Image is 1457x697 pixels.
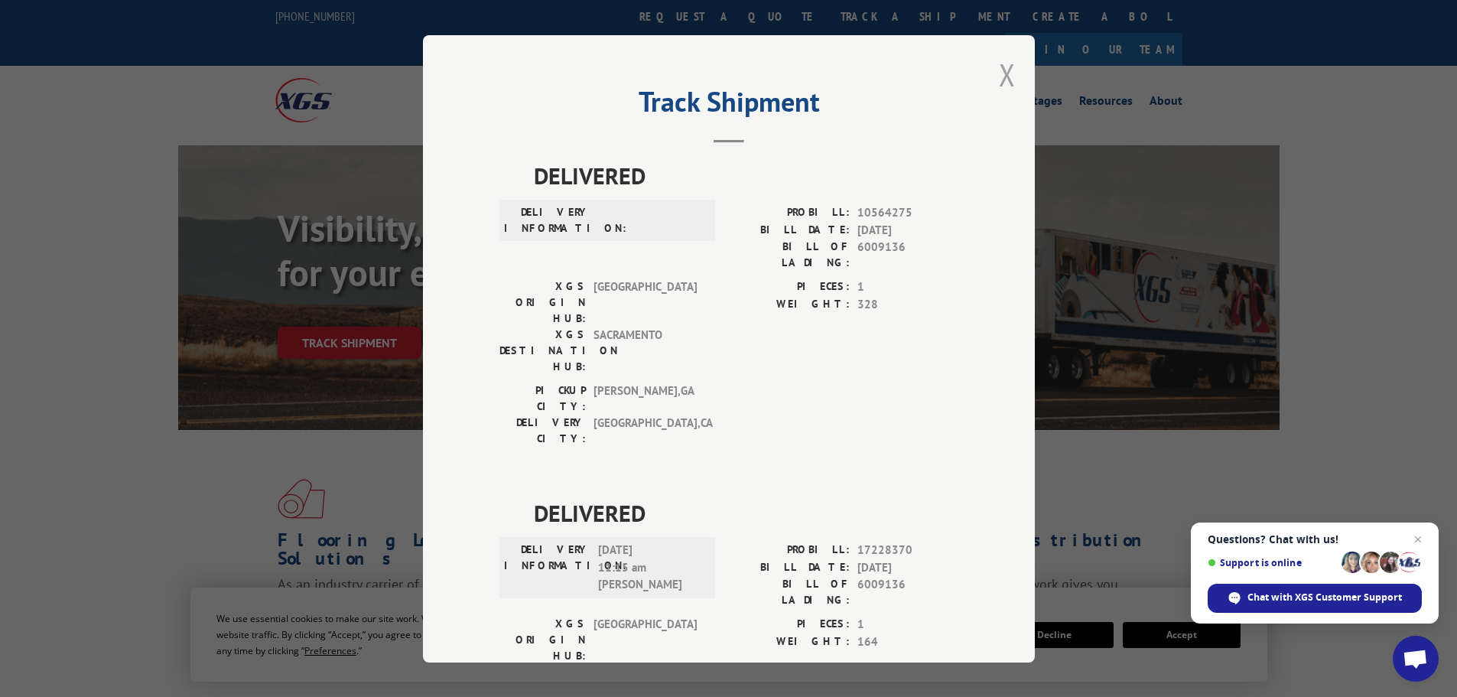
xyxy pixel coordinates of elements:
span: [GEOGRAPHIC_DATA] , CA [594,415,697,447]
label: BILL OF LADING: [729,239,850,271]
label: PIECES: [729,616,850,633]
label: WEIGHT: [729,295,850,313]
label: BILL OF LADING: [729,576,850,608]
label: XGS ORIGIN HUB: [499,278,586,327]
span: [PERSON_NAME] , GA [594,383,697,415]
span: Close chat [1409,530,1427,549]
span: DELIVERED [534,496,958,530]
span: [GEOGRAPHIC_DATA] [594,278,697,327]
label: XGS DESTINATION HUB: [499,327,586,375]
label: BILL DATE: [729,559,850,576]
label: PROBILL: [729,542,850,559]
span: 6009136 [857,576,958,608]
span: SACRAMENTO [594,327,697,375]
span: 1 [857,278,958,296]
span: DELIVERED [534,158,958,193]
label: DELIVERY INFORMATION: [504,542,590,594]
label: PROBILL: [729,204,850,222]
span: 164 [857,633,958,650]
h2: Track Shipment [499,91,958,120]
label: DELIVERY INFORMATION: [504,204,590,236]
span: [DATE] [857,221,958,239]
span: 1 [857,616,958,633]
span: [DATE] 11:15 am [PERSON_NAME] [598,542,701,594]
label: BILL DATE: [729,221,850,239]
label: WEIGHT: [729,633,850,650]
span: 6009136 [857,239,958,271]
div: Open chat [1393,636,1439,682]
span: 17228370 [857,542,958,559]
span: [GEOGRAPHIC_DATA] [594,616,697,664]
span: 10564275 [857,204,958,222]
button: Close modal [999,54,1016,95]
label: PICKUP CITY: [499,383,586,415]
span: Support is online [1208,557,1336,568]
label: XGS ORIGIN HUB: [499,616,586,664]
label: PIECES: [729,278,850,296]
span: Chat with XGS Customer Support [1247,591,1402,604]
span: [DATE] [857,559,958,576]
div: Chat with XGS Customer Support [1208,584,1422,613]
label: DELIVERY CITY: [499,415,586,447]
span: 328 [857,295,958,313]
span: Questions? Chat with us! [1208,533,1422,546]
